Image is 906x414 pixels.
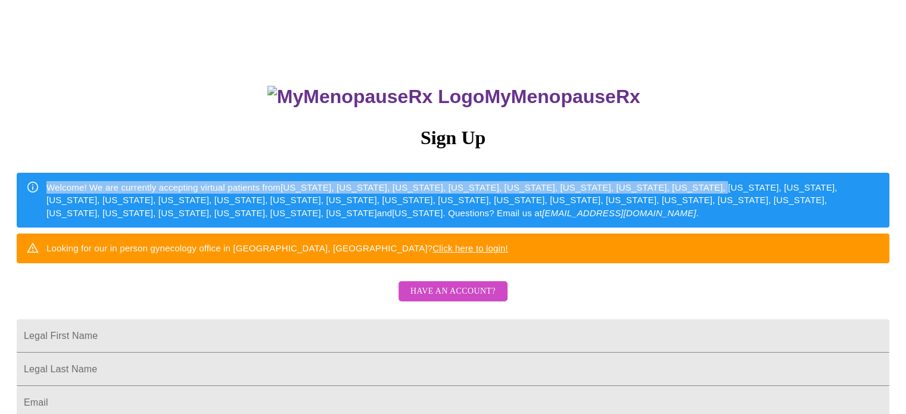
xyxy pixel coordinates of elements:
[18,86,890,108] h3: MyMenopauseRx
[46,176,880,224] div: Welcome! We are currently accepting virtual patients from [US_STATE], [US_STATE], [US_STATE], [US...
[542,208,696,218] em: [EMAIL_ADDRESS][DOMAIN_NAME]
[17,127,889,149] h3: Sign Up
[396,294,510,304] a: Have an account?
[398,281,508,302] button: Have an account?
[410,284,496,299] span: Have an account?
[267,86,484,108] img: MyMenopauseRx Logo
[46,237,508,259] div: Looking for our in person gynecology office in [GEOGRAPHIC_DATA], [GEOGRAPHIC_DATA]?
[432,243,508,253] a: Click here to login!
